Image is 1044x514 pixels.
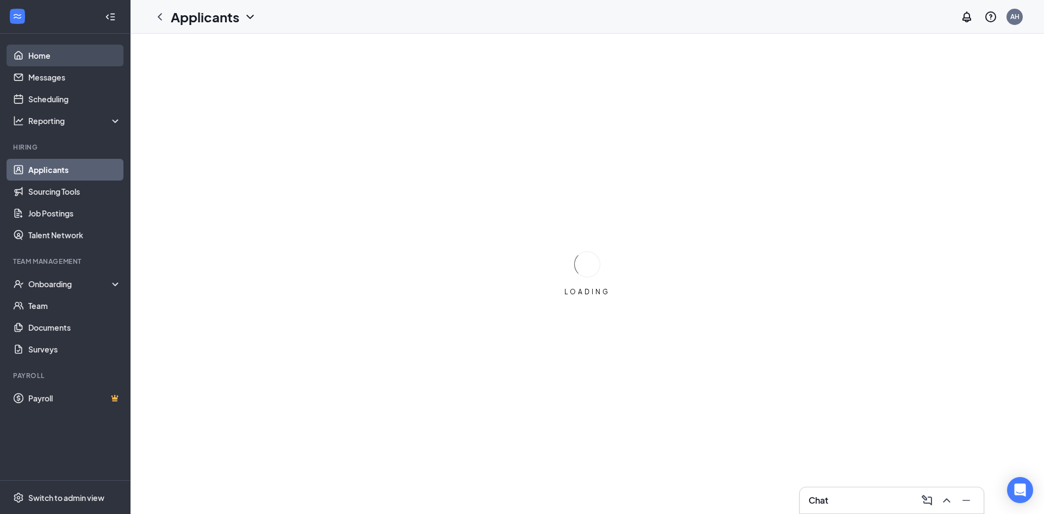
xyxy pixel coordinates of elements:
button: ComposeMessage [918,492,936,509]
svg: Settings [13,492,24,503]
a: Scheduling [28,88,121,110]
svg: Notifications [960,10,973,23]
svg: Collapse [105,11,116,22]
div: Open Intercom Messenger [1007,477,1033,503]
a: PayrollCrown [28,387,121,409]
div: Onboarding [28,278,112,289]
a: Team [28,295,121,317]
a: Applicants [28,159,121,181]
a: Talent Network [28,224,121,246]
div: LOADING [560,287,614,296]
svg: ComposeMessage [921,494,934,507]
a: Job Postings [28,202,121,224]
div: Switch to admin view [28,492,104,503]
h1: Applicants [171,8,239,26]
div: AH [1010,12,1020,21]
a: Documents [28,317,121,338]
div: Reporting [28,115,122,126]
svg: ChevronDown [244,10,257,23]
h3: Chat [809,494,828,506]
a: Surveys [28,338,121,360]
svg: QuestionInfo [984,10,997,23]
a: Home [28,45,121,66]
div: Payroll [13,371,119,380]
a: Messages [28,66,121,88]
svg: UserCheck [13,278,24,289]
div: Hiring [13,143,119,152]
button: Minimize [958,492,975,509]
div: Team Management [13,257,119,266]
svg: ChevronLeft [153,10,166,23]
svg: Minimize [960,494,973,507]
a: Sourcing Tools [28,181,121,202]
svg: WorkstreamLogo [12,11,23,22]
svg: Analysis [13,115,24,126]
button: ChevronUp [938,492,955,509]
svg: ChevronUp [940,494,953,507]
